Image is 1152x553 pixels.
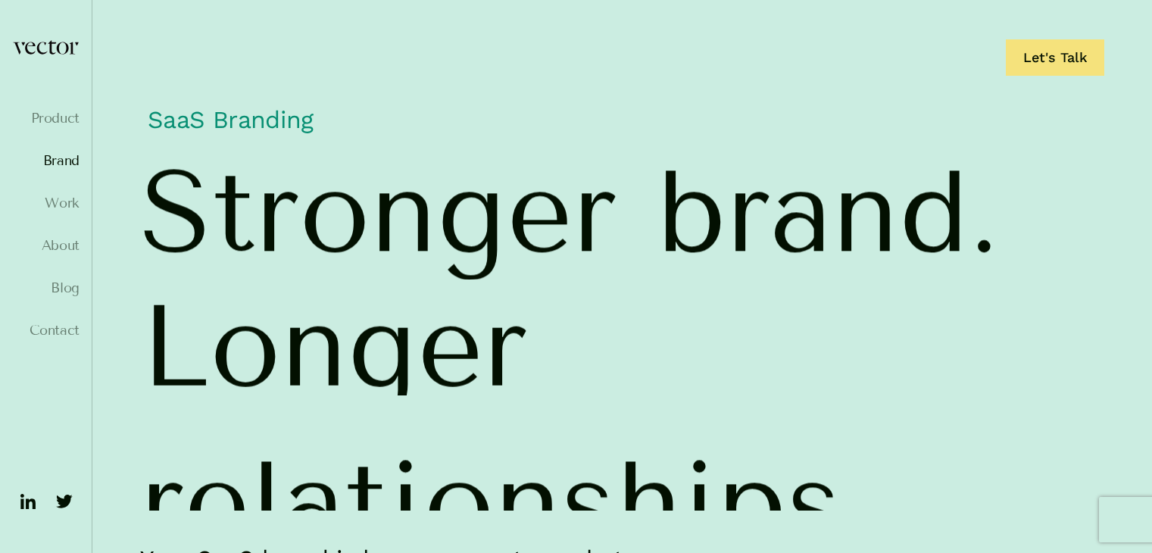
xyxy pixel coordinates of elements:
img: ico-linkedin [16,489,40,514]
a: Let's Talk [1006,39,1104,76]
a: About [12,238,80,253]
span: brand. [657,155,1000,270]
a: Blog [12,280,80,295]
img: ico-twitter-fill [52,489,76,514]
a: Product [12,111,80,126]
a: Brand [12,153,80,168]
span: Longer [140,289,527,405]
a: Work [12,195,80,211]
h1: SaaS Branding [140,97,1104,150]
a: Contact [12,323,80,338]
span: Stronger [140,155,617,270]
